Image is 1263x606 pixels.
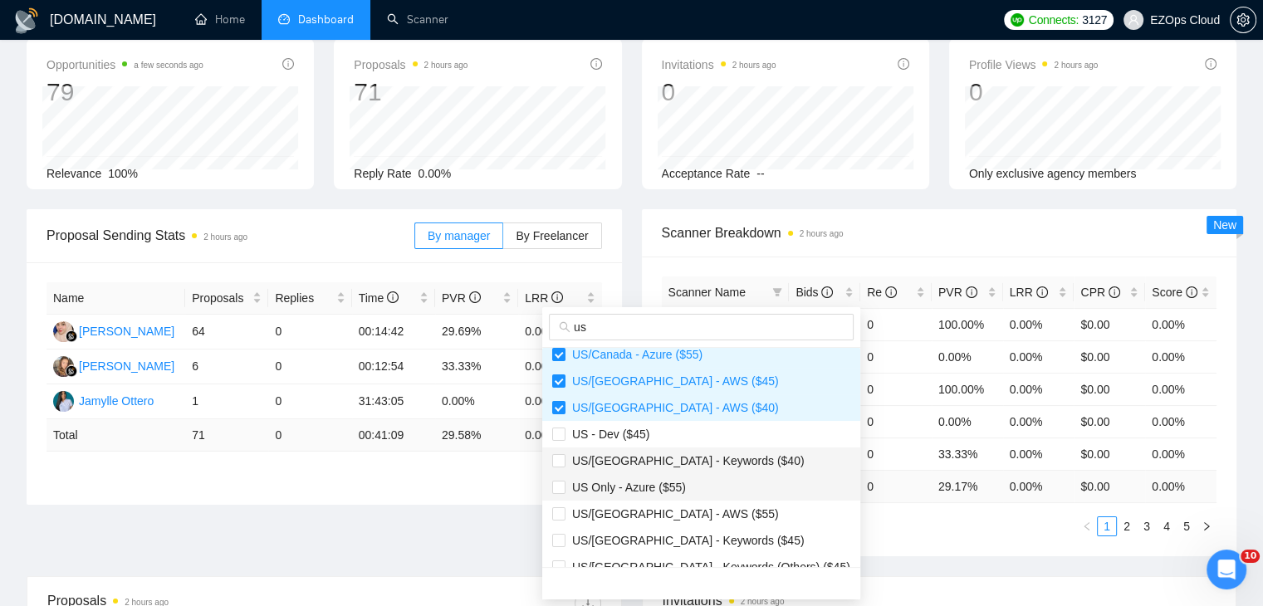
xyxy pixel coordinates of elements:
td: $0.00 [1074,405,1145,437]
span: 0.00% [419,167,452,180]
span: info-circle [898,58,909,70]
a: JOJamylle Ottero [53,393,154,407]
span: Dashboard [298,12,354,27]
a: NK[PERSON_NAME] [53,359,174,372]
span: setting [1231,13,1256,27]
li: 4 [1157,516,1177,536]
span: info-circle [966,286,977,298]
td: 0.00% [518,384,601,419]
a: searchScanner [387,12,448,27]
td: 100.00% [932,308,1003,340]
td: 0 [860,373,932,405]
time: 2 hours ago [203,232,247,242]
td: 0.00% [518,349,601,384]
td: 0.00% [932,405,1003,437]
td: 64 [185,315,268,349]
img: gigradar-bm.png [66,330,77,342]
td: Total [47,419,185,452]
span: Invitations [662,55,776,75]
td: 0.00% [1003,308,1075,340]
td: 29.69% [435,315,518,349]
td: 0.00% [1145,405,1216,437]
button: left [1077,516,1097,536]
div: 0 [662,76,776,108]
span: Relevance [47,167,101,180]
time: 2 hours ago [800,229,844,238]
td: 71 [185,419,268,452]
span: info-circle [821,286,833,298]
td: 0.00% [1003,405,1075,437]
img: gigradar-bm.png [66,365,77,377]
span: info-circle [387,291,399,303]
li: 3 [1137,516,1157,536]
span: US/[GEOGRAPHIC_DATA] - AWS ($55) [565,507,779,520]
span: Scanner Name [668,286,746,299]
div: 0 [969,76,1099,108]
span: Scanner Breakdown [662,222,1217,243]
span: Reply Rate [354,167,411,180]
td: $0.00 [1074,373,1145,405]
span: filter [769,280,786,305]
span: US/[GEOGRAPHIC_DATA] - Keywords ($45) [565,534,805,547]
span: PVR [938,286,977,299]
a: homeHome [195,12,245,27]
td: 0.00 % [518,419,601,452]
li: Previous Page [1077,516,1097,536]
span: right [1202,521,1212,531]
td: 0.00% [1145,437,1216,470]
span: US - Dev ($45) [565,428,649,441]
a: 3 [1138,517,1156,535]
span: Only exclusive agency members [969,167,1137,180]
td: 0 [860,340,932,373]
span: Time [359,291,399,305]
span: LRR [1010,286,1048,299]
td: 0 [268,349,351,384]
td: 0.00% [1145,373,1216,405]
span: US/Canada - Azure ($55) [565,348,702,361]
td: 0.00% [932,340,1003,373]
div: [PERSON_NAME] [79,322,174,340]
td: $ 0.00 [1074,470,1145,502]
span: Score [1152,286,1197,299]
time: 2 hours ago [1054,61,1098,70]
span: left [1082,521,1092,531]
img: AJ [53,321,74,342]
span: filter [772,287,782,297]
span: Proposals [354,55,468,75]
span: info-circle [1036,286,1048,298]
span: By manager [428,229,490,242]
td: 0.00% [1003,373,1075,405]
span: US/[GEOGRAPHIC_DATA] - Keywords ($40) [565,454,805,467]
td: 0.00% [1003,437,1075,470]
a: 4 [1158,517,1176,535]
img: JO [53,391,74,412]
div: 79 [47,76,203,108]
span: CPR [1080,286,1119,299]
a: 1 [1098,517,1116,535]
span: Connects: [1029,11,1079,29]
td: 0 [268,315,351,349]
li: Next Page [1197,516,1216,536]
td: 0.00% [518,315,601,349]
span: -- [756,167,764,180]
span: dashboard [278,13,290,25]
div: Jamylle Ottero [79,392,154,410]
span: 100% [108,167,138,180]
span: info-circle [1186,286,1197,298]
li: 2 [1117,516,1137,536]
td: 0.00% [1003,340,1075,373]
td: 31:43:05 [352,384,435,419]
td: 0 [860,470,932,502]
th: Replies [268,282,351,315]
th: Name [47,282,185,315]
button: right [1197,516,1216,536]
span: Profile Views [969,55,1099,75]
span: By Freelancer [516,229,588,242]
span: New [1213,218,1236,232]
span: US/[GEOGRAPHIC_DATA] - Keywords (Others) ($45) [565,560,850,574]
td: 0 [268,419,351,452]
img: logo [13,7,40,34]
iframe: Intercom live chat [1207,550,1246,589]
td: 33.33% [435,349,518,384]
td: 0 [268,384,351,419]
